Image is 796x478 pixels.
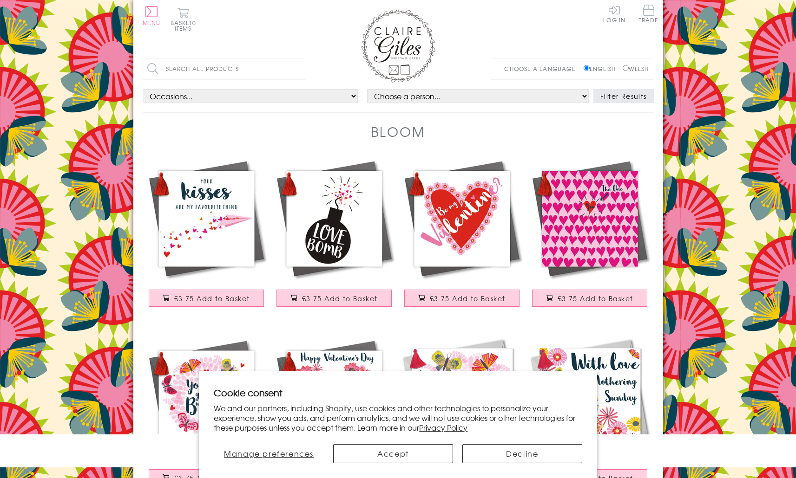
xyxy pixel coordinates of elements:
a: Log In [603,5,625,23]
p: Choose a language: [504,65,582,73]
span: 0 items [175,19,196,32]
h2: Cookie consent [214,386,582,399]
span: £3.75 Add to Basket [302,294,378,303]
a: Valentine's Day Card, Paper Plane Kisses, Embellished with a colourful tassel £3.75 Add to Basket [143,155,270,316]
span: Menu [143,19,161,27]
img: Mother's Day Card, Butterfly Wreath, Mummy, Embellished with a colourful tassel [398,335,526,462]
button: Accept [333,444,453,463]
a: Privacy Policy [419,422,467,433]
a: Trade [639,5,658,25]
button: £3.75 Add to Basket [149,290,264,307]
input: Search all products [143,58,305,79]
span: £3.75 Add to Basket [174,294,250,303]
a: Valentine's Day Card, Bomb, Love Bomb, Embellished with a colourful tassel £3.75 Add to Basket [270,155,398,316]
input: Welsh [623,65,629,71]
p: We and our partners, including Shopify, use cookies and other technologies to personalize your ex... [214,403,582,432]
img: Claire Giles Greetings Cards [361,9,435,83]
input: Search [296,58,305,79]
span: £3.75 Add to Basket [558,294,633,303]
button: Basket0 items [171,7,196,31]
button: Decline [462,444,582,463]
button: Manage preferences [214,444,324,463]
h1: Bloom [371,122,425,141]
button: Filter Results [593,89,654,103]
img: Valentine's Day Card, Hearts Background, Embellished with a colourful tassel [526,155,654,283]
span: Manage preferences [224,448,314,459]
img: Valentine's Day Card, Paper Plane Kisses, Embellished with a colourful tassel [143,155,270,283]
a: Valentine's Day Card, Heart with Flowers, Embellished with a colourful tassel £3.75 Add to Basket [398,155,526,316]
button: £3.75 Add to Basket [404,290,520,307]
input: English [584,65,590,71]
label: English [584,65,620,73]
span: Trade [639,5,658,23]
button: £3.75 Add to Basket [532,290,647,307]
img: Valentine's Day Card, Bomb, Love Bomb, Embellished with a colourful tassel [270,155,398,283]
img: Valentine's Day Card, Heart with Flowers, Embellished with a colourful tassel [398,155,526,283]
button: Menu [143,6,161,26]
span: £3.75 Add to Basket [430,294,506,303]
img: Mother's Day Card, Tumbling Flowers, Mothering Sunday, Embellished with a tassel [526,335,654,462]
button: £3.75 Add to Basket [276,290,392,307]
a: Valentine's Day Card, Hearts Background, Embellished with a colourful tassel £3.75 Add to Basket [526,155,654,316]
img: Valentine's Day Card, Wife, Big Heart, Embellished with a colourful tassel [270,335,398,462]
img: Valentine's Day Card, Butterfly Wreath, Embellished with a colourful tassel [143,335,270,462]
label: Welsh [623,65,649,73]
